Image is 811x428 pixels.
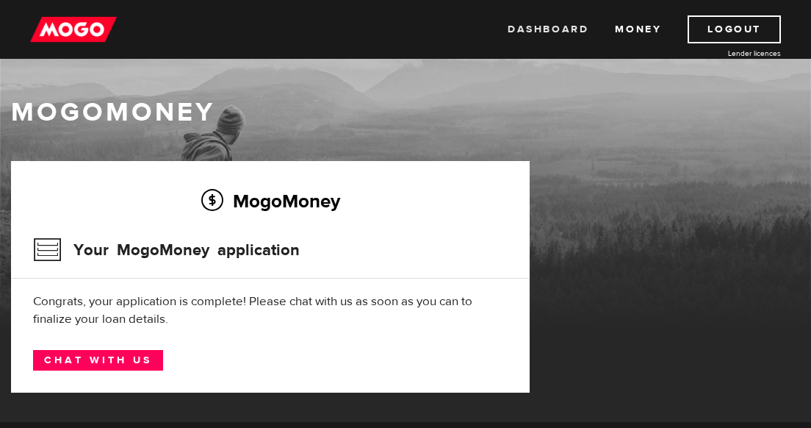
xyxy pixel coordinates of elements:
[615,15,661,43] a: Money
[508,15,588,43] a: Dashboard
[33,231,300,269] h3: Your MogoMoney application
[33,350,163,371] a: Chat with us
[30,15,117,43] img: mogo_logo-11ee424be714fa7cbb0f0f49df9e16ec.png
[33,185,508,216] h2: MogoMoney
[11,97,800,128] h1: MogoMoney
[688,15,781,43] a: Logout
[671,48,781,59] a: Lender licences
[517,86,811,428] iframe: LiveChat chat widget
[33,293,508,328] div: Congrats, your application is complete! Please chat with us as soon as you can to finalize your l...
